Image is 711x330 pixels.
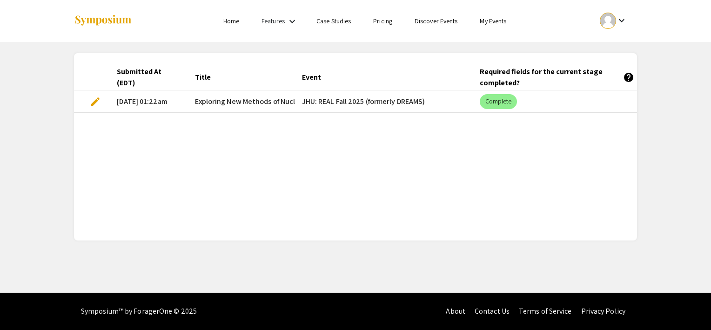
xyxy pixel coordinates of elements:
[480,17,506,25] a: My Events
[287,16,298,27] mat-icon: Expand Features list
[262,17,285,25] a: Features
[90,96,101,107] span: edit
[519,306,572,316] a: Terms of Service
[117,66,172,89] div: Submitted At (EDT)
[117,66,180,89] div: Submitted At (EDT)
[480,66,643,89] div: Required fields for the current stage completed?help
[373,17,392,25] a: Pricing
[109,90,188,113] mat-cell: [DATE] 01:22am
[480,66,634,89] div: Required fields for the current stage completed?
[590,10,637,31] button: Expand account dropdown
[302,72,329,83] div: Event
[295,90,472,113] mat-cell: JHU: REAL Fall 2025 (formerly DREAMS)
[302,72,321,83] div: Event
[581,306,625,316] a: Privacy Policy
[223,17,239,25] a: Home
[480,94,517,109] mat-chip: Complete
[74,14,132,27] img: Symposium by ForagerOne
[446,306,465,316] a: About
[316,17,351,25] a: Case Studies
[195,72,211,83] div: Title
[415,17,458,25] a: Discover Events
[623,72,634,83] mat-icon: help
[195,72,219,83] div: Title
[475,306,510,316] a: Contact Us
[195,96,426,107] span: Exploring New Methods of Nucleic Acid Extraction using SPRI Chemistry
[81,293,197,330] div: Symposium™ by ForagerOne © 2025
[616,15,627,26] mat-icon: Expand account dropdown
